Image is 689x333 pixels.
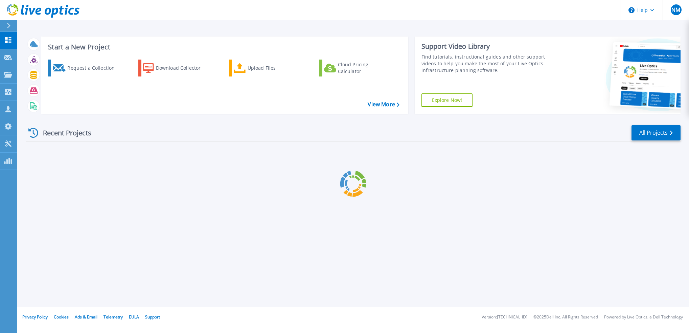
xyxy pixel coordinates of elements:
[604,315,683,319] li: Powered by Live Optics, a Dell Technology
[421,93,473,107] a: Explore Now!
[48,60,123,76] a: Request a Collection
[421,42,557,51] div: Support Video Library
[229,60,304,76] a: Upload Files
[248,61,302,75] div: Upload Files
[482,315,527,319] li: Version: [TECHNICAL_ID]
[104,314,123,320] a: Telemetry
[75,314,97,320] a: Ads & Email
[631,125,681,140] a: All Projects
[533,315,598,319] li: © 2025 Dell Inc. All Rights Reserved
[48,43,399,51] h3: Start a New Project
[421,53,557,74] div: Find tutorials, instructional guides and other support videos to help you make the most of your L...
[22,314,48,320] a: Privacy Policy
[138,60,214,76] a: Download Collector
[319,60,395,76] a: Cloud Pricing Calculator
[129,314,139,320] a: EULA
[156,61,210,75] div: Download Collector
[368,101,399,108] a: View More
[26,125,100,141] div: Recent Projects
[338,61,392,75] div: Cloud Pricing Calculator
[54,314,69,320] a: Cookies
[145,314,160,320] a: Support
[67,61,121,75] div: Request a Collection
[671,7,680,13] span: NM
